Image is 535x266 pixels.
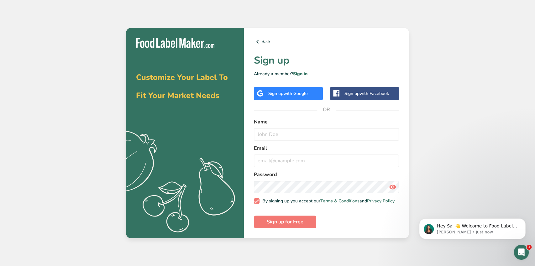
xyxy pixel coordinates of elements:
[254,38,399,45] a: Back
[359,91,389,96] span: with Facebook
[254,53,399,68] h1: Sign up
[267,218,303,226] span: Sign up for Free
[254,118,399,126] label: Name
[514,245,529,260] iframe: Intercom live chat
[136,72,228,101] span: Customize Your Label To Fit Your Market Needs
[268,90,308,97] div: Sign up
[254,144,399,152] label: Email
[293,71,307,77] a: Sign in
[527,245,532,250] span: 1
[136,38,214,48] img: Food Label Maker
[254,216,316,228] button: Sign up for Free
[260,198,395,204] span: By signing up you accept our and
[254,171,399,178] label: Password
[254,154,399,167] input: email@example.com
[317,100,336,119] span: OR
[344,90,389,97] div: Sign up
[410,205,535,249] iframe: Intercom notifications message
[254,70,399,77] p: Already a member?
[283,91,308,96] span: with Google
[254,128,399,141] input: John Doe
[320,198,359,204] a: Terms & Conditions
[367,198,395,204] a: Privacy Policy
